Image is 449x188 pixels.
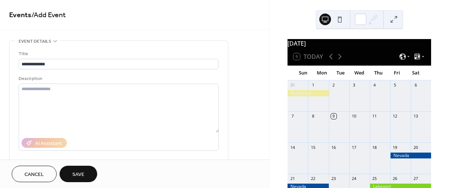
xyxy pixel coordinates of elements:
[24,171,44,179] span: Cancel
[72,171,84,179] span: Save
[413,145,418,150] div: 20
[392,114,398,119] div: 12
[19,38,51,45] span: Event details
[331,114,336,119] div: 9
[290,114,295,119] div: 7
[351,145,357,150] div: 17
[290,176,295,181] div: 21
[413,83,418,88] div: 6
[9,8,31,22] a: Events
[351,83,357,88] div: 3
[310,83,316,88] div: 1
[19,75,217,83] div: Description
[312,66,331,80] div: Mon
[290,145,295,150] div: 14
[372,83,377,88] div: 4
[392,176,398,181] div: 26
[392,83,398,88] div: 5
[413,176,418,181] div: 27
[390,153,431,159] div: Nevada
[372,145,377,150] div: 18
[369,66,388,80] div: Thu
[310,145,316,150] div: 15
[372,176,377,181] div: 25
[350,66,369,80] div: Wed
[392,145,398,150] div: 19
[12,166,57,182] button: Cancel
[60,166,97,182] button: Save
[331,66,350,80] div: Tue
[310,114,316,119] div: 8
[310,176,316,181] div: 22
[288,39,431,48] div: [DATE]
[331,145,336,150] div: 16
[288,90,328,96] div: Berryessa
[388,66,407,80] div: Fri
[351,176,357,181] div: 24
[331,83,336,88] div: 2
[372,114,377,119] div: 11
[351,114,357,119] div: 10
[293,66,312,80] div: Sun
[290,83,295,88] div: 31
[331,176,336,181] div: 23
[406,66,425,80] div: Sat
[413,114,418,119] div: 13
[19,50,217,58] div: Title
[31,8,66,22] span: / Add Event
